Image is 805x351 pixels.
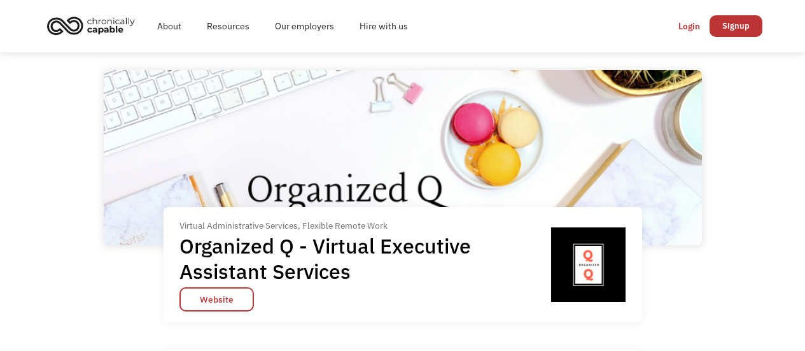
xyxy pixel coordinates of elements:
[43,11,144,39] a: home
[179,233,543,284] h1: Organized Q - Virtual Executive Assistant Services
[347,6,421,47] a: Hire with us
[262,6,347,47] a: Our employers
[710,15,762,37] a: Signup
[179,218,551,233] div: Virtual Administrative Services, Flexible Remote Work
[678,18,700,34] div: Login
[669,15,710,37] a: Login
[194,6,262,47] a: Resources
[144,6,194,47] a: About
[179,287,254,312] a: Website
[43,11,139,39] img: Chronically Capable logo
